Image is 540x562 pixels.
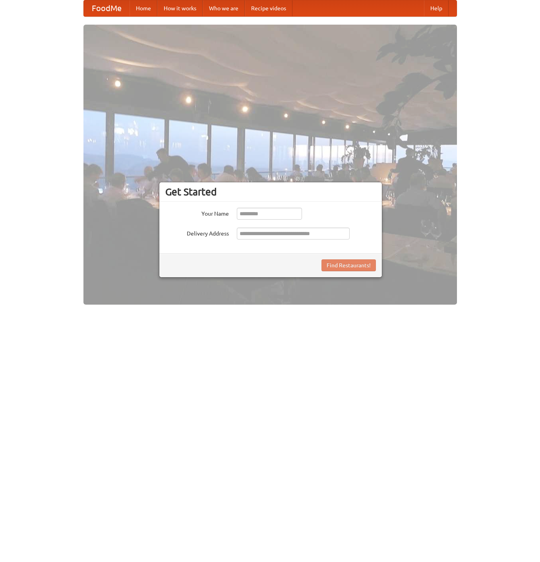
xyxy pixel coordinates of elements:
[203,0,245,16] a: Who we are
[130,0,157,16] a: Home
[165,208,229,218] label: Your Name
[245,0,292,16] a: Recipe videos
[321,259,376,271] button: Find Restaurants!
[165,186,376,198] h3: Get Started
[157,0,203,16] a: How it works
[84,0,130,16] a: FoodMe
[424,0,449,16] a: Help
[165,228,229,238] label: Delivery Address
